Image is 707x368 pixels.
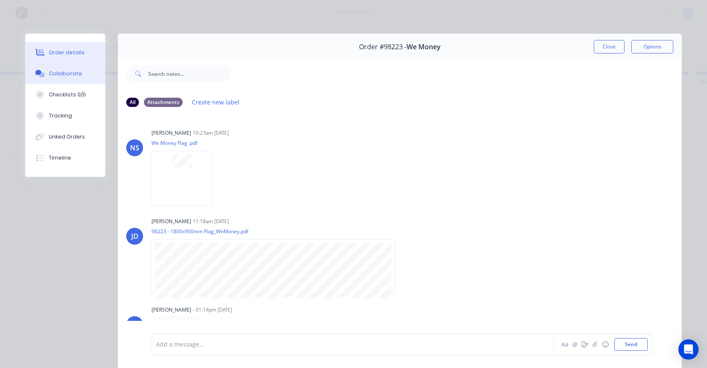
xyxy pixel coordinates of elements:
[25,42,105,63] button: Order details
[151,228,404,235] p: 98223 - 1800x900mm Flag_WeMoney.pdf
[49,154,71,162] div: Timeline
[49,91,86,99] div: Checklists 0/0
[594,40,625,53] button: Close
[158,320,195,329] p: proforma sent
[126,98,139,107] div: All
[570,339,580,349] button: @
[359,43,407,51] span: Order #98223 -
[407,43,441,51] span: We Money
[49,133,85,141] div: Linked Orders
[151,218,191,225] div: [PERSON_NAME]
[25,126,105,147] button: Linked Orders
[144,98,183,107] div: Attachments
[151,129,191,137] div: [PERSON_NAME]
[25,147,105,168] button: Timeline
[193,306,232,314] div: - 01:14pm [DATE]
[600,339,610,349] button: ☺
[614,338,648,351] button: Send
[631,40,673,53] button: Options
[193,129,229,137] div: 10:23am [DATE]
[25,63,105,84] button: Collaborate
[49,112,72,120] div: Tracking
[25,105,105,126] button: Tracking
[560,339,570,349] button: Aa
[188,96,244,108] button: Create new label
[131,231,138,241] div: JD
[678,339,699,360] div: Open Intercom Messenger
[25,84,105,105] button: Checklists 0/0
[148,65,231,82] input: Search notes...
[193,218,229,225] div: 11:18am [DATE]
[49,70,82,77] div: Collaborate
[49,49,85,56] div: Order details
[151,306,191,314] div: [PERSON_NAME]
[130,143,139,153] div: NS
[130,320,139,330] div: NS
[151,139,221,147] p: We Money Flag .pdf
